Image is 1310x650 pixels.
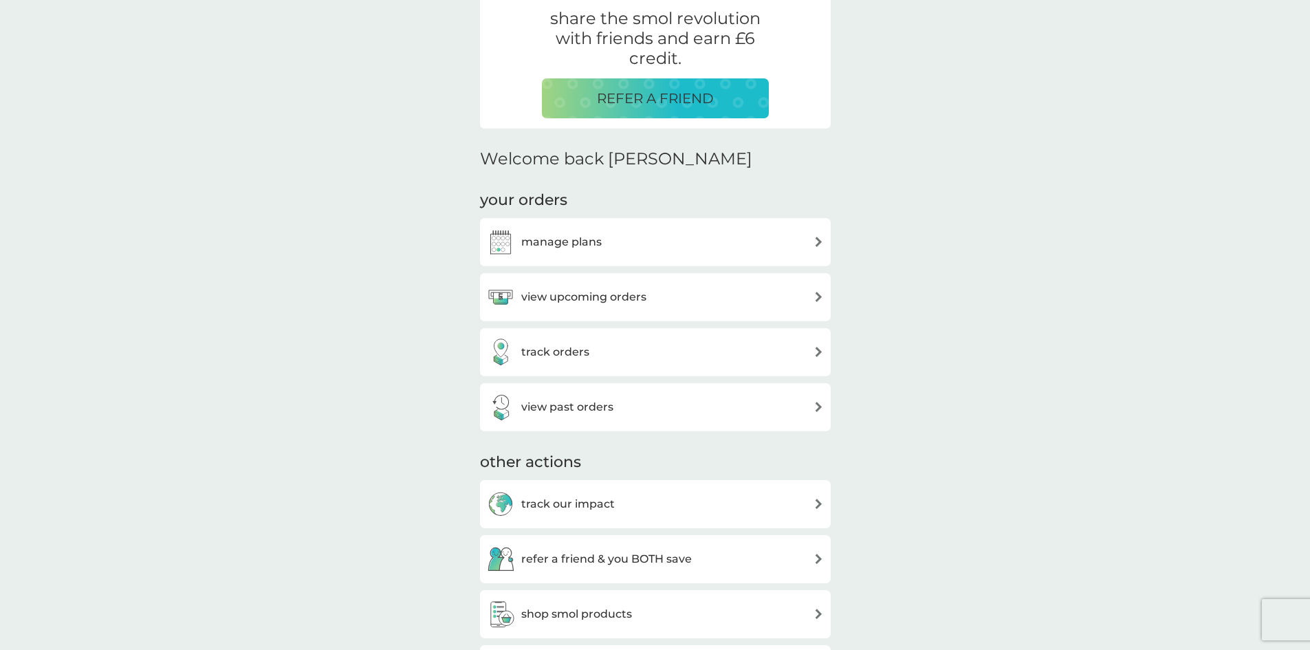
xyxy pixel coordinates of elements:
[521,288,646,306] h3: view upcoming orders
[542,9,769,68] p: share the smol revolution with friends and earn £6 credit.
[521,343,589,361] h3: track orders
[814,292,824,302] img: arrow right
[521,605,632,623] h3: shop smol products
[814,499,824,509] img: arrow right
[480,452,581,473] h3: other actions
[814,609,824,619] img: arrow right
[597,87,714,109] p: REFER A FRIEND
[521,495,615,513] h3: track our impact
[480,149,752,169] h2: Welcome back [PERSON_NAME]
[814,347,824,357] img: arrow right
[521,550,692,568] h3: refer a friend & you BOTH save
[542,78,769,118] button: REFER A FRIEND
[814,402,824,412] img: arrow right
[521,233,602,251] h3: manage plans
[521,398,613,416] h3: view past orders
[480,190,567,211] h3: your orders
[814,237,824,247] img: arrow right
[814,554,824,564] img: arrow right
